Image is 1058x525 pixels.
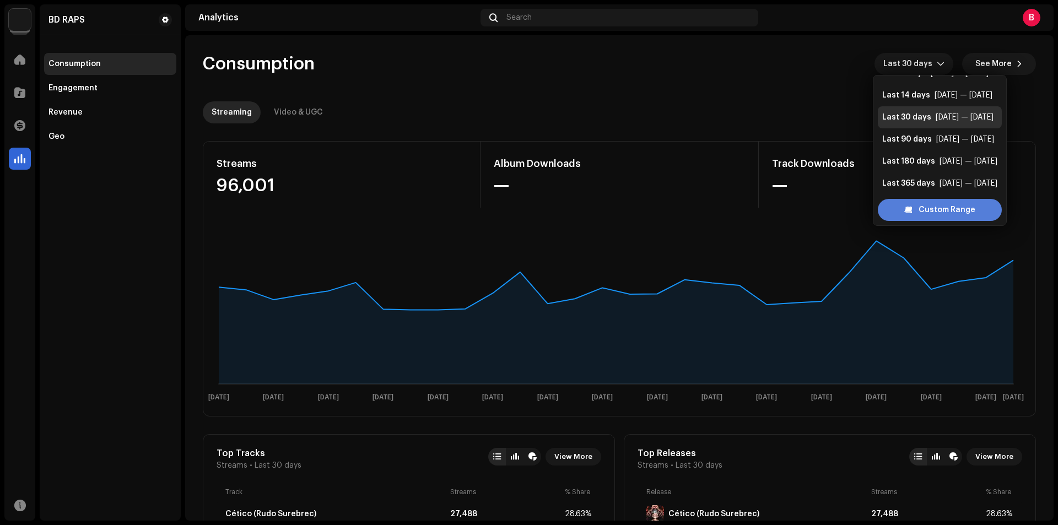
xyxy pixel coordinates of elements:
[225,510,316,518] div: Cético (Rudo Surebrec)
[882,178,935,189] div: Last 365 days
[986,510,1013,518] div: 28.63%
[936,112,994,123] div: [DATE] — [DATE]
[975,446,1013,468] span: View More
[882,156,935,167] div: Last 180 days
[198,13,476,22] div: Analytics
[250,461,252,470] span: •
[9,9,31,31] img: de0d2825-999c-4937-b35a-9adca56ee094
[940,156,997,167] div: [DATE] — [DATE]
[668,510,759,518] div: Cético (Rudo Surebrec)
[373,394,393,401] text: [DATE]
[638,448,722,459] div: Top Releases
[935,90,992,101] div: [DATE] — [DATE]
[878,84,1002,106] li: Last 14 days
[882,90,930,101] div: Last 14 days
[208,394,229,401] text: [DATE]
[428,394,449,401] text: [DATE]
[48,84,98,93] div: Engagement
[255,461,301,470] span: Last 30 days
[44,77,176,99] re-m-nav-item: Engagement
[646,505,664,523] img: 76E7BED7-CC0E-44FE-8761-32815081EC14
[546,448,601,466] button: View More
[871,510,981,518] div: 27,488
[975,394,996,401] text: [DATE]
[756,394,777,401] text: [DATE]
[919,199,975,221] span: Custom Range
[647,394,668,401] text: [DATE]
[878,150,1002,172] li: Last 180 days
[48,59,101,68] div: Consumption
[701,394,722,401] text: [DATE]
[274,101,323,123] div: Video & UGC
[565,488,592,496] div: % Share
[676,461,722,470] span: Last 30 days
[212,101,252,123] div: Streaming
[506,13,532,22] span: Search
[482,394,503,401] text: [DATE]
[671,461,673,470] span: •
[494,155,744,172] div: Album Downloads
[883,53,937,75] span: Last 30 days
[318,394,339,401] text: [DATE]
[646,488,867,496] div: Release
[554,446,592,468] span: View More
[986,488,1013,496] div: % Share
[936,134,994,145] div: [DATE] — [DATE]
[882,112,931,123] div: Last 30 days
[44,101,176,123] re-m-nav-item: Revenue
[638,461,668,470] span: Streams
[878,172,1002,194] li: Last 365 days
[217,448,301,459] div: Top Tracks
[1023,9,1040,26] div: B
[48,132,64,141] div: Geo
[44,53,176,75] re-m-nav-item: Consumption
[878,106,1002,128] li: Last 30 days
[1003,394,1024,401] text: [DATE]
[44,126,176,148] re-m-nav-item: Geo
[217,177,467,194] div: 96,001
[592,394,613,401] text: [DATE]
[537,394,558,401] text: [DATE]
[494,177,744,194] div: —
[937,53,944,75] div: dropdown trigger
[450,510,560,518] div: 27,488
[866,394,887,401] text: [DATE]
[873,58,1006,199] ul: Option List
[940,178,997,189] div: [DATE] — [DATE]
[225,488,446,496] div: Track
[811,394,832,401] text: [DATE]
[48,108,83,117] div: Revenue
[882,134,932,145] div: Last 90 days
[772,155,1022,172] div: Track Downloads
[921,394,942,401] text: [DATE]
[962,53,1036,75] button: See More
[217,461,247,470] span: Streams
[263,394,284,401] text: [DATE]
[450,488,560,496] div: Streams
[871,488,981,496] div: Streams
[975,53,1012,75] span: See More
[878,128,1002,150] li: Last 90 days
[203,53,315,75] span: Consumption
[565,510,592,518] div: 28.63%
[48,15,85,24] div: BD RAPS
[772,177,1022,194] div: —
[217,155,467,172] div: Streams
[967,448,1022,466] button: View More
